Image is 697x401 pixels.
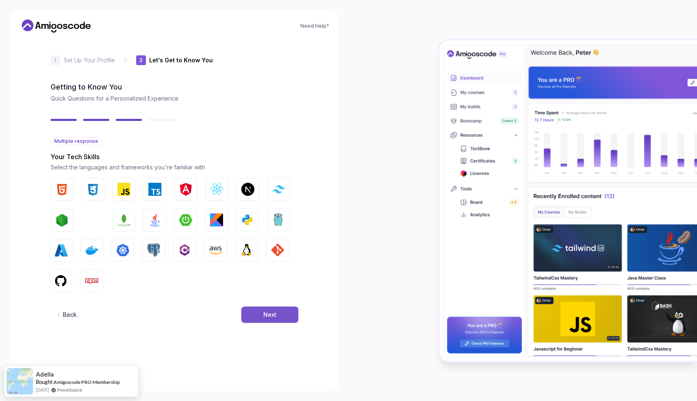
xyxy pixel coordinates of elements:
[179,183,192,196] img: Angular
[205,208,228,231] button: Kotlin
[142,239,165,261] button: PostgreSQL
[36,386,49,393] span: [DATE]
[267,208,289,231] button: Go
[173,239,196,261] button: C#
[235,239,258,261] button: Linux
[439,40,697,361] img: Amigoscode Dashboard
[85,274,98,287] img: Npm
[236,178,259,201] button: Next.js
[51,178,73,201] button: HTML
[51,209,73,232] button: Node.js
[36,379,53,385] span: Bought
[54,274,67,287] img: GitHub
[179,213,192,226] img: Spring Boot
[116,243,129,256] img: Kubernetes
[143,178,166,201] button: TypeScript
[80,239,103,262] button: Docker
[7,368,33,394] img: provesource social proof notification image
[236,208,258,231] button: Python
[149,56,213,64] p: Let's Get to Know You
[272,185,285,193] img: Tailwind CSS
[82,178,104,201] button: CSS
[51,152,298,162] p: Your Tech Skills
[117,183,130,196] img: JavaScript
[271,213,285,226] img: Go
[210,213,223,226] img: Kotlin
[111,239,134,261] button: Kubernetes
[174,178,197,201] button: Angular
[117,214,130,227] img: MongoDB
[266,239,289,261] button: GIT
[20,20,93,33] a: Home link
[86,183,99,196] img: CSS
[49,270,72,292] button: GitHub
[80,270,103,292] button: Npm
[241,183,254,196] img: Next.js
[55,183,68,196] img: HTML
[267,178,290,201] button: Tailwind CSS
[112,209,135,232] button: MongoDB
[51,81,298,93] h2: Getting to Know You
[240,213,254,226] img: Python
[300,23,329,29] a: Need Help?
[148,214,161,227] img: Java
[112,178,135,201] button: JavaScript
[205,178,228,201] button: React.js
[240,243,253,256] img: Linux
[51,94,298,103] p: Quick Questions for a Personalized Experience
[51,307,81,323] button: Back
[57,386,82,393] a: ProveSource
[54,138,98,145] span: Multiple response
[63,311,77,319] div: Back
[178,243,191,256] img: C#
[51,163,298,171] p: Select the languages and frameworks you're familiar with
[143,209,166,232] button: Java
[55,244,68,257] img: Azure
[64,56,115,64] p: Set Up Your Profile
[50,239,73,262] button: Azure
[241,307,298,323] button: Next
[263,311,276,319] div: Next
[85,244,98,257] img: Docker
[148,183,161,196] img: TypeScript
[204,239,227,261] button: AWS
[55,214,68,227] img: Node.js
[209,243,222,256] img: AWS
[271,243,284,256] img: GIT
[36,371,54,378] span: Adella
[53,379,120,385] a: Amigoscode PRO Membership
[174,208,197,231] button: Spring Boot
[139,58,143,63] p: 2
[210,183,223,196] img: React.js
[54,58,56,63] p: 1
[147,243,160,256] img: PostgreSQL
